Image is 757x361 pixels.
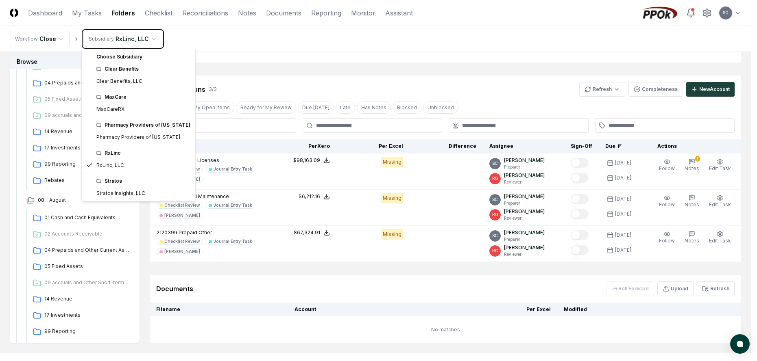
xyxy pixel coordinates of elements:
div: MaxCareRX [96,106,124,113]
div: Pharmacy Providers of [US_STATE] [96,121,190,129]
div: RxLinc, LLC [96,162,124,169]
div: RxLinc [96,149,190,157]
div: Stratos [96,177,190,185]
div: Choose Subsidiary [83,51,194,63]
div: Stratos Insights, LLC [96,190,145,197]
div: MaxCare [96,93,190,101]
div: Clear Benefits [96,65,190,73]
div: Clear Benefits, LLC [96,78,142,85]
div: Pharmacy Providers of [US_STATE] [96,134,180,141]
